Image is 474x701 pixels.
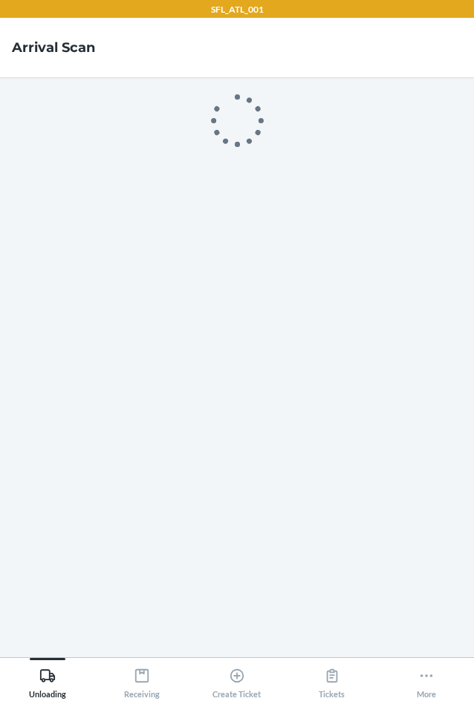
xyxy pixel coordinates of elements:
[29,662,66,699] div: Unloading
[417,662,436,699] div: More
[12,38,95,57] h4: Arrival Scan
[212,662,261,699] div: Create Ticket
[95,658,190,699] button: Receiving
[285,658,380,699] button: Tickets
[319,662,345,699] div: Tickets
[211,3,264,16] p: SFL_ATL_001
[124,662,160,699] div: Receiving
[379,658,474,699] button: More
[189,658,285,699] button: Create Ticket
